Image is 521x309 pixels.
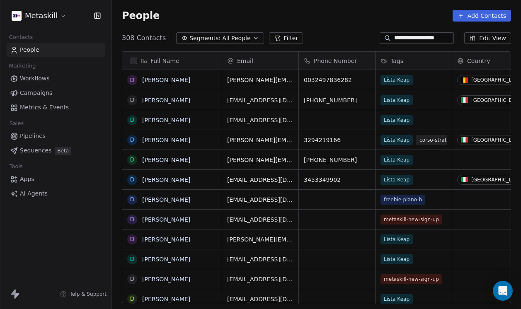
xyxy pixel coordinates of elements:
span: [EMAIL_ADDRESS][DOMAIN_NAME] [227,116,293,124]
a: [PERSON_NAME] [142,137,190,143]
span: Campaigns [20,89,52,97]
img: AVATAR%20METASKILL%20-%20Colori%20Positivo.png [12,11,22,21]
a: [PERSON_NAME] [142,97,190,104]
span: All People [222,34,250,43]
span: Sales [6,117,27,130]
div: [GEOGRAPHIC_DATA] [471,137,520,143]
span: AI Agents [20,189,48,198]
span: Lista Keap [380,294,413,304]
span: Metaskill [25,10,58,21]
div: Full Name [122,52,222,70]
span: Email [237,57,253,65]
span: Lista Keap [380,115,413,125]
div: Tags [376,52,452,70]
div: d [130,275,135,283]
span: Contacts [5,31,36,43]
span: [EMAIL_ADDRESS][DOMAIN_NAME] [227,96,293,104]
div: [GEOGRAPHIC_DATA] [471,77,520,83]
div: D [130,155,135,164]
span: metaskill-new-sign-up [380,215,442,225]
div: D [130,195,135,204]
span: Lista Keap [380,135,413,145]
span: People [122,10,160,22]
span: People [20,46,39,54]
span: Pipelines [20,132,46,140]
a: Workflows [7,72,105,85]
span: [PHONE_NUMBER] [304,96,370,104]
span: Tags [390,57,403,65]
span: Marketing [5,60,39,72]
div: D [130,96,135,104]
a: Campaigns [7,86,105,100]
span: Lista Keap [380,254,413,264]
span: [PERSON_NAME][EMAIL_ADDRESS][DOMAIN_NAME] [227,136,293,144]
a: [PERSON_NAME] [142,256,190,263]
a: [PERSON_NAME] [142,157,190,163]
span: Lista Keap [380,75,413,85]
a: [PERSON_NAME] [142,117,190,123]
span: 308 Contacts [122,33,166,43]
span: [EMAIL_ADDRESS][DOMAIN_NAME] [227,176,293,184]
span: 3453349902 [304,176,370,184]
a: Help & Support [60,291,107,297]
span: [EMAIL_ADDRESS][DOMAIN_NAME] [227,275,293,283]
a: [PERSON_NAME] [142,77,190,83]
span: [EMAIL_ADDRESS][DOMAIN_NAME] [227,215,293,224]
span: Phone Number [314,57,357,65]
span: Segments: [189,34,221,43]
div: grid [122,70,222,304]
div: D [130,76,135,84]
span: freebie-piano-b [380,195,425,205]
span: Apps [20,175,34,183]
span: Lista Keap [380,95,413,105]
a: AI Agents [7,187,105,200]
button: Add Contacts [453,10,511,22]
a: Pipelines [7,129,105,143]
a: SequencesBeta [7,144,105,157]
div: D [130,116,135,124]
span: Full Name [150,57,179,65]
span: 0032497836282 [304,76,370,84]
a: [PERSON_NAME] [142,236,190,243]
span: Metrics & Events [20,103,69,112]
span: [EMAIL_ADDRESS][DOMAIN_NAME] [227,295,293,303]
a: People [7,43,105,57]
span: Country [467,57,490,65]
span: Lista Keap [380,234,413,244]
button: Filter [269,32,303,44]
span: Lista Keap [380,175,413,185]
a: [PERSON_NAME] [142,176,190,183]
div: D [130,215,135,224]
div: D [130,135,135,144]
span: 3294219166 [304,136,370,144]
span: [PHONE_NUMBER] [304,156,370,164]
div: Open Intercom Messenger [493,281,513,301]
span: metaskill-new-sign-up [380,274,442,284]
div: Email [222,52,298,70]
div: [GEOGRAPHIC_DATA] [471,177,520,183]
span: Workflows [20,74,50,83]
a: [PERSON_NAME] [142,216,190,223]
div: D [130,175,135,184]
span: Beta [55,147,71,155]
a: Metrics & Events [7,101,105,114]
button: Metaskill [10,9,68,23]
span: [PERSON_NAME][EMAIL_ADDRESS][DOMAIN_NAME] [227,156,293,164]
a: [PERSON_NAME] [142,296,190,302]
span: Help & Support [68,291,107,297]
div: Phone Number [299,52,375,70]
span: Tools [6,160,26,173]
a: [PERSON_NAME] [142,196,190,203]
div: D [130,295,135,303]
span: [PERSON_NAME][EMAIL_ADDRESS][DOMAIN_NAME] [227,235,293,244]
button: Edit View [464,32,511,44]
span: [EMAIL_ADDRESS][DOMAIN_NAME] [227,255,293,263]
div: D [130,255,135,263]
span: corso-strategia-di-position-trading [416,135,482,145]
a: Apps [7,172,105,186]
span: [EMAIL_ADDRESS][DOMAIN_NAME] [227,196,293,204]
div: D [130,235,135,244]
span: Lista Keap [380,155,413,165]
div: [GEOGRAPHIC_DATA] [471,97,520,103]
span: [PERSON_NAME][EMAIL_ADDRESS][DOMAIN_NAME] [227,76,293,84]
